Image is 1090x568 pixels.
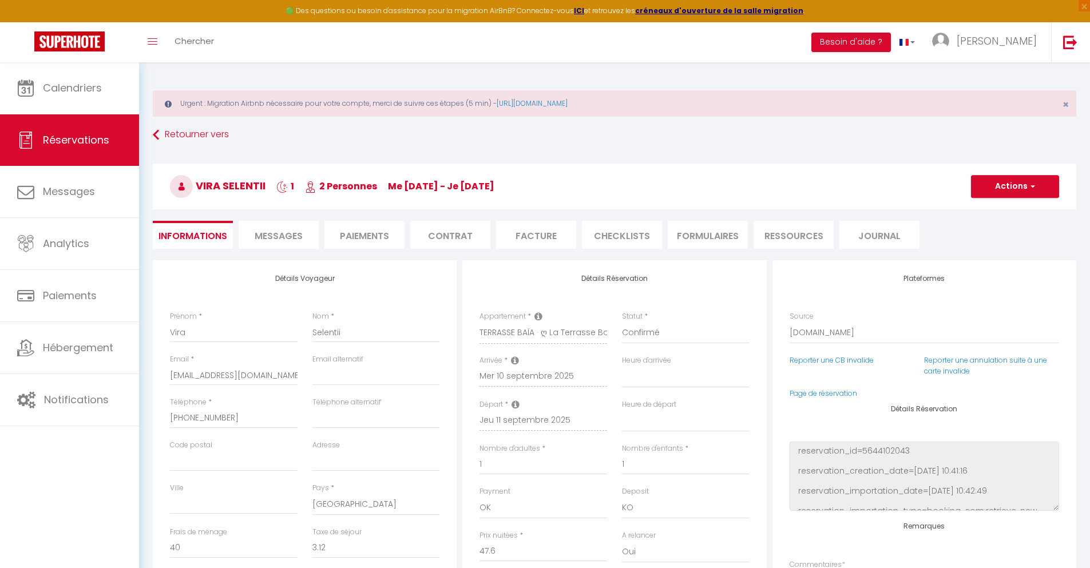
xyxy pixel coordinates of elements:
[622,399,676,410] label: Heure de départ
[924,355,1047,376] a: Reporter une annulation suite à une carte invalide
[923,22,1051,62] a: ... [PERSON_NAME]
[324,221,405,249] li: Paiements
[971,175,1059,198] button: Actions
[790,275,1059,283] h4: Plateformes
[170,527,227,538] label: Frais de ménage
[479,275,749,283] h4: Détails Réservation
[622,486,649,497] label: Deposit
[170,178,265,193] span: Vira Selentii
[479,443,540,454] label: Nombre d'adultes
[43,236,89,251] span: Analytics
[175,35,214,47] span: Chercher
[479,399,503,410] label: Départ
[170,440,212,451] label: Code postal
[790,405,1059,413] h4: Détails Réservation
[43,133,109,147] span: Réservations
[166,22,223,62] a: Chercher
[153,221,233,249] li: Informations
[479,530,518,541] label: Prix nuitées
[43,340,113,355] span: Hébergement
[43,184,95,198] span: Messages
[622,355,671,366] label: Heure d'arrivée
[9,5,43,39] button: Ouvrir le widget de chat LiveChat
[1063,100,1069,110] button: Close
[622,530,656,541] label: A relancer
[811,33,891,52] button: Besoin d'aide ?
[170,354,189,365] label: Email
[170,483,184,494] label: Ville
[1063,35,1077,49] img: logout
[582,221,662,249] li: CHECKLISTS
[170,397,207,408] label: Téléphone
[479,355,502,366] label: Arrivée
[388,180,494,193] span: me [DATE] - je [DATE]
[622,443,683,454] label: Nombre d'enfants
[754,221,834,249] li: Ressources
[839,221,919,249] li: Journal
[668,221,748,249] li: FORMULAIRES
[312,311,329,322] label: Nom
[312,483,329,494] label: Pays
[790,388,857,398] a: Page de réservation
[312,354,363,365] label: Email alternatif
[410,221,490,249] li: Contrat
[479,486,510,497] label: Payment
[312,440,340,451] label: Adresse
[44,392,109,407] span: Notifications
[255,229,303,243] span: Messages
[790,522,1059,530] h4: Remarques
[153,125,1076,145] a: Retourner vers
[312,527,362,538] label: Taxe de séjour
[957,34,1037,48] span: [PERSON_NAME]
[305,180,377,193] span: 2 Personnes
[43,288,97,303] span: Paiements
[1063,97,1069,112] span: ×
[276,180,294,193] span: 1
[932,33,949,50] img: ...
[790,355,874,365] a: Reporter une CB invalide
[790,311,814,322] label: Source
[170,275,439,283] h4: Détails Voyageur
[479,311,526,322] label: Appartement
[622,311,643,322] label: Statut
[496,221,576,249] li: Facture
[153,90,1076,117] div: Urgent : Migration Airbnb nécessaire pour votre compte, merci de suivre ces étapes (5 min) -
[43,81,102,95] span: Calendriers
[574,6,584,15] a: ICI
[635,6,803,15] a: créneaux d'ouverture de la salle migration
[312,397,381,408] label: Téléphone alternatif
[34,31,105,51] img: Super Booking
[170,311,197,322] label: Prénom
[497,98,568,108] a: [URL][DOMAIN_NAME]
